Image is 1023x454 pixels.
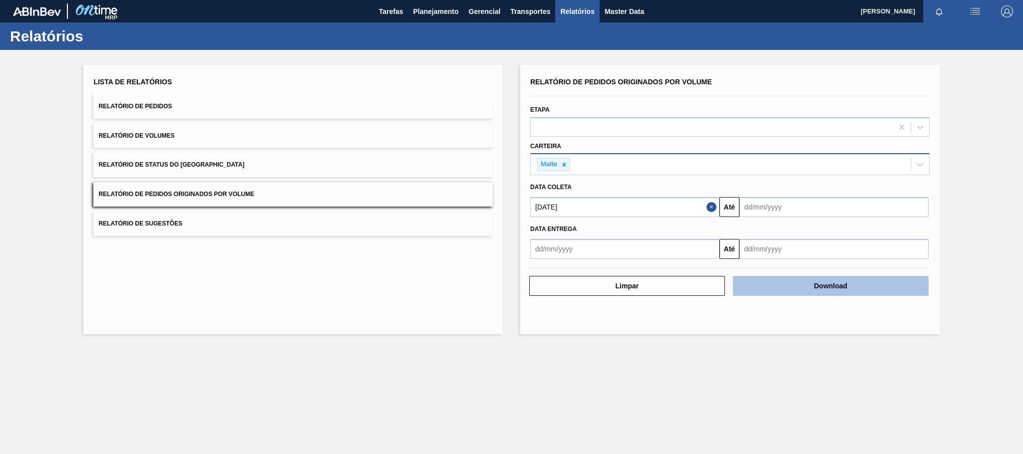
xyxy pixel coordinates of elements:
[719,239,739,259] button: Até
[530,106,550,113] label: Etapa
[379,5,403,17] span: Tarefas
[98,191,254,198] span: Relatório de Pedidos Originados por Volume
[93,124,493,148] button: Relatório de Volumes
[605,5,644,17] span: Master Data
[98,103,172,110] span: Relatório de Pedidos
[706,197,719,217] button: Close
[469,5,501,17] span: Gerencial
[538,158,559,171] div: Malte
[560,5,594,17] span: Relatórios
[530,184,572,191] span: Data coleta
[93,153,493,177] button: Relatório de Status do [GEOGRAPHIC_DATA]
[969,5,981,17] img: userActions
[10,30,187,42] h1: Relatórios
[93,212,493,236] button: Relatório de Sugestões
[530,78,712,86] span: Relatório de Pedidos Originados por Volume
[739,239,929,259] input: dd/mm/yyyy
[530,197,719,217] input: dd/mm/yyyy
[93,94,493,119] button: Relatório de Pedidos
[530,226,577,232] span: Data Entrega
[530,143,561,150] label: Carteira
[739,197,929,217] input: dd/mm/yyyy
[93,78,172,86] span: Lista de Relatórios
[13,7,61,16] img: TNhmsLtSVTkK8tSr43FrP2fwEKptu5GPRR3wAAAABJRU5ErkJggg==
[1001,5,1013,17] img: Logout
[510,5,550,17] span: Transportes
[530,239,719,259] input: dd/mm/yyyy
[98,220,182,227] span: Relatório de Sugestões
[98,132,174,139] span: Relatório de Volumes
[93,182,493,207] button: Relatório de Pedidos Originados por Volume
[733,276,929,296] button: Download
[98,161,244,168] span: Relatório de Status do [GEOGRAPHIC_DATA]
[719,197,739,217] button: Até
[413,5,458,17] span: Planejamento
[529,276,725,296] button: Limpar
[923,4,955,18] button: Notificações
